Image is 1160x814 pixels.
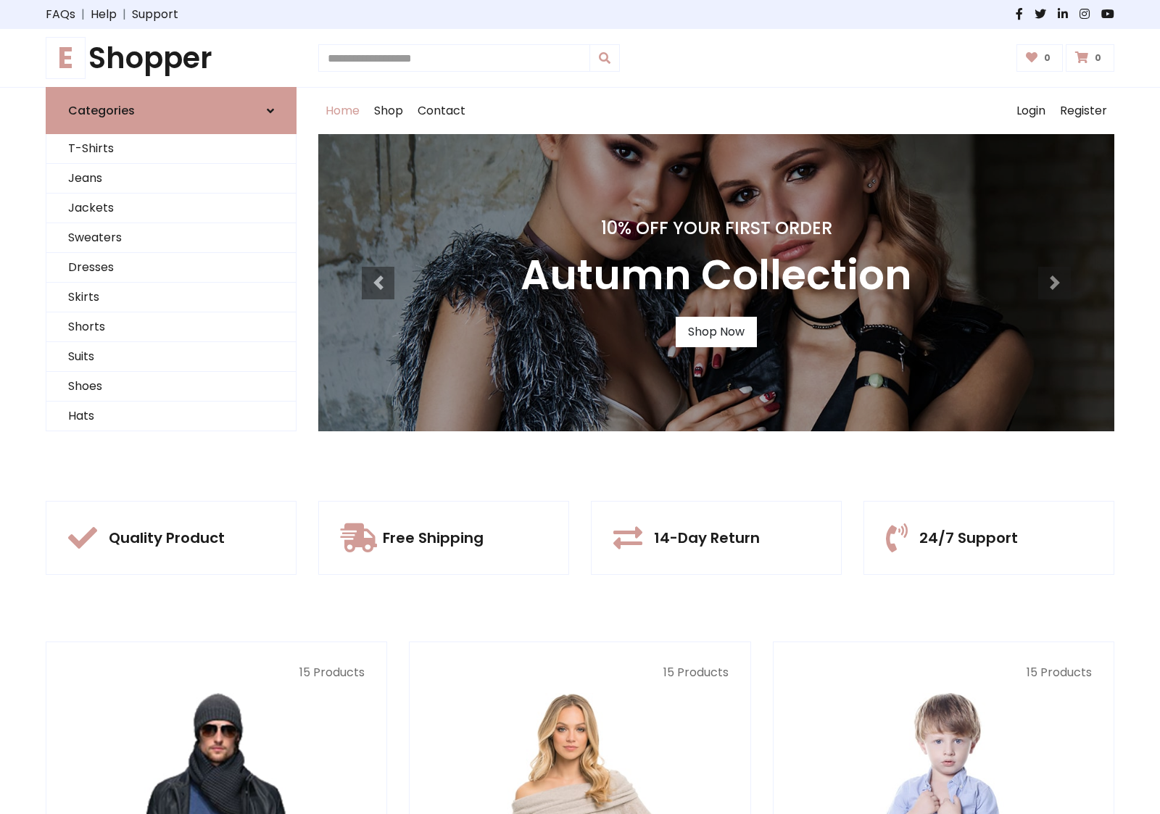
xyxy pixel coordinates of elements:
a: 0 [1016,44,1064,72]
a: EShopper [46,41,297,75]
h1: Shopper [46,41,297,75]
a: Jeans [46,164,296,194]
a: Shoes [46,372,296,402]
span: | [117,6,132,23]
a: Shorts [46,312,296,342]
a: Skirts [46,283,296,312]
a: 0 [1066,44,1114,72]
a: Login [1009,88,1053,134]
a: FAQs [46,6,75,23]
a: Categories [46,87,297,134]
a: Contact [410,88,473,134]
h5: 14-Day Return [654,529,760,547]
p: 15 Products [68,664,365,681]
a: Support [132,6,178,23]
a: Suits [46,342,296,372]
a: Help [91,6,117,23]
span: 0 [1091,51,1105,65]
h5: Quality Product [109,529,225,547]
h3: Autumn Collection [521,251,912,299]
a: Dresses [46,253,296,283]
p: 15 Products [431,664,728,681]
span: | [75,6,91,23]
span: 0 [1040,51,1054,65]
h5: Free Shipping [383,529,484,547]
h4: 10% Off Your First Order [521,218,912,239]
a: Hats [46,402,296,431]
a: Register [1053,88,1114,134]
a: Sweaters [46,223,296,253]
p: 15 Products [795,664,1092,681]
span: E [46,37,86,79]
h5: 24/7 Support [919,529,1018,547]
a: Shop [367,88,410,134]
a: Jackets [46,194,296,223]
a: T-Shirts [46,134,296,164]
a: Shop Now [676,317,757,347]
a: Home [318,88,367,134]
h6: Categories [68,104,135,117]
